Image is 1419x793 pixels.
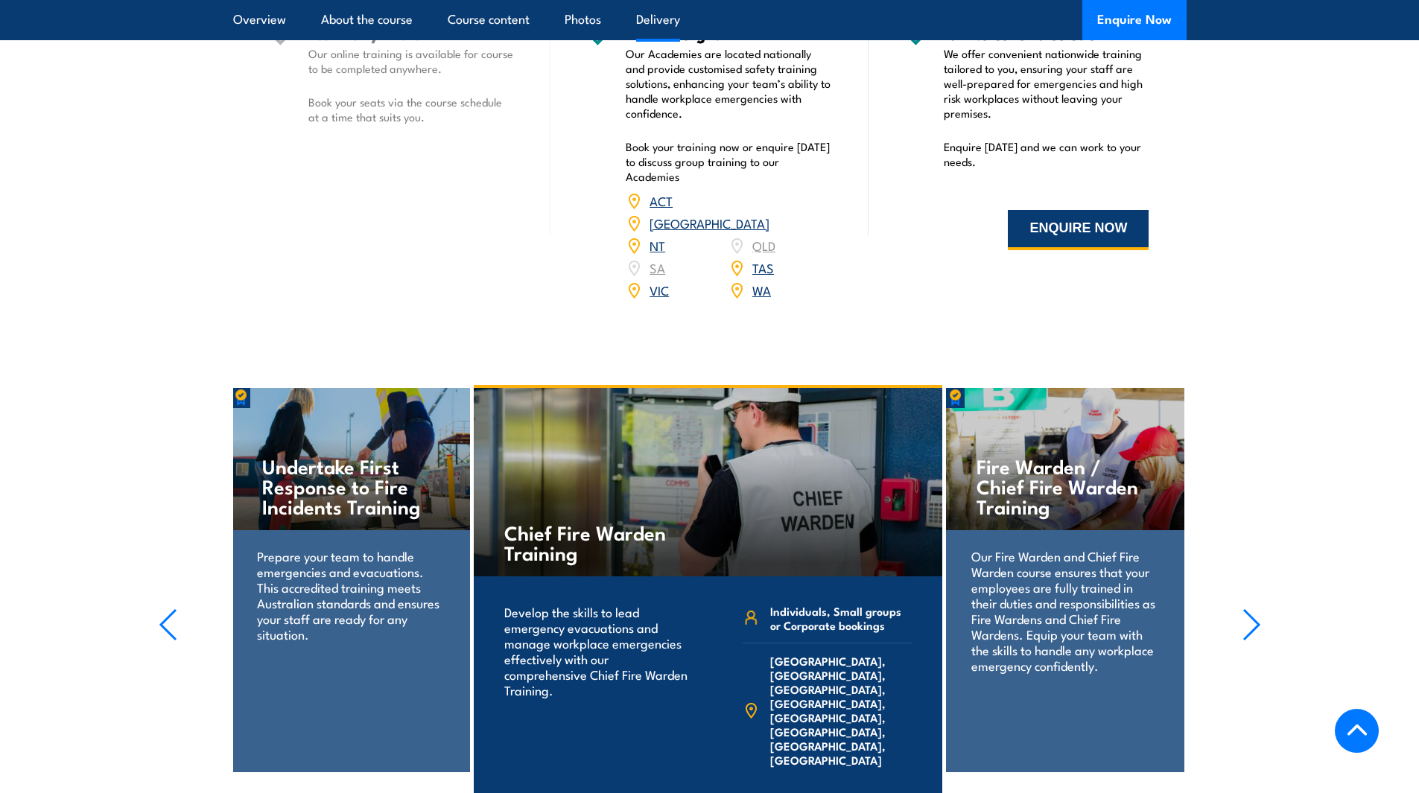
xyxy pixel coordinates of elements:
[626,28,831,42] h5: Book straight in
[752,258,774,276] a: TAS
[504,604,688,698] p: Develop the skills to lead emergency evacuations and manage workplace emergencies effectively wit...
[977,456,1153,516] h4: Fire Warden / Chief Fire Warden Training
[650,281,669,299] a: VIC
[626,139,831,184] p: Book your training now or enquire [DATE] to discuss group training to our Academies
[1008,210,1149,250] button: ENQUIRE NOW
[257,548,444,642] p: Prepare your team to handle emergencies and evacuations. This accredited training meets Australia...
[308,28,514,42] h5: Learn anywhere
[944,28,1149,42] h5: Talk to us for a solution
[308,95,514,124] p: Book your seats via the course schedule at a time that suits you.
[626,46,831,121] p: Our Academies are located nationally and provide customised safety training solutions, enhancing ...
[650,236,665,254] a: NT
[971,548,1158,673] p: Our Fire Warden and Chief Fire Warden course ensures that your employees are fully trained in the...
[308,46,514,76] p: Our online training is available for course to be completed anywhere.
[262,456,439,516] h4: Undertake First Response to Fire Incidents Training
[650,191,673,209] a: ACT
[752,281,771,299] a: WA
[944,46,1149,121] p: We offer convenient nationwide training tailored to you, ensuring your staff are well-prepared fo...
[770,604,912,632] span: Individuals, Small groups or Corporate bookings
[770,654,912,767] span: [GEOGRAPHIC_DATA], [GEOGRAPHIC_DATA], [GEOGRAPHIC_DATA], [GEOGRAPHIC_DATA], [GEOGRAPHIC_DATA], [G...
[504,522,679,562] h4: Chief Fire Warden Training
[944,139,1149,169] p: Enquire [DATE] and we can work to your needs.
[650,214,769,232] a: [GEOGRAPHIC_DATA]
